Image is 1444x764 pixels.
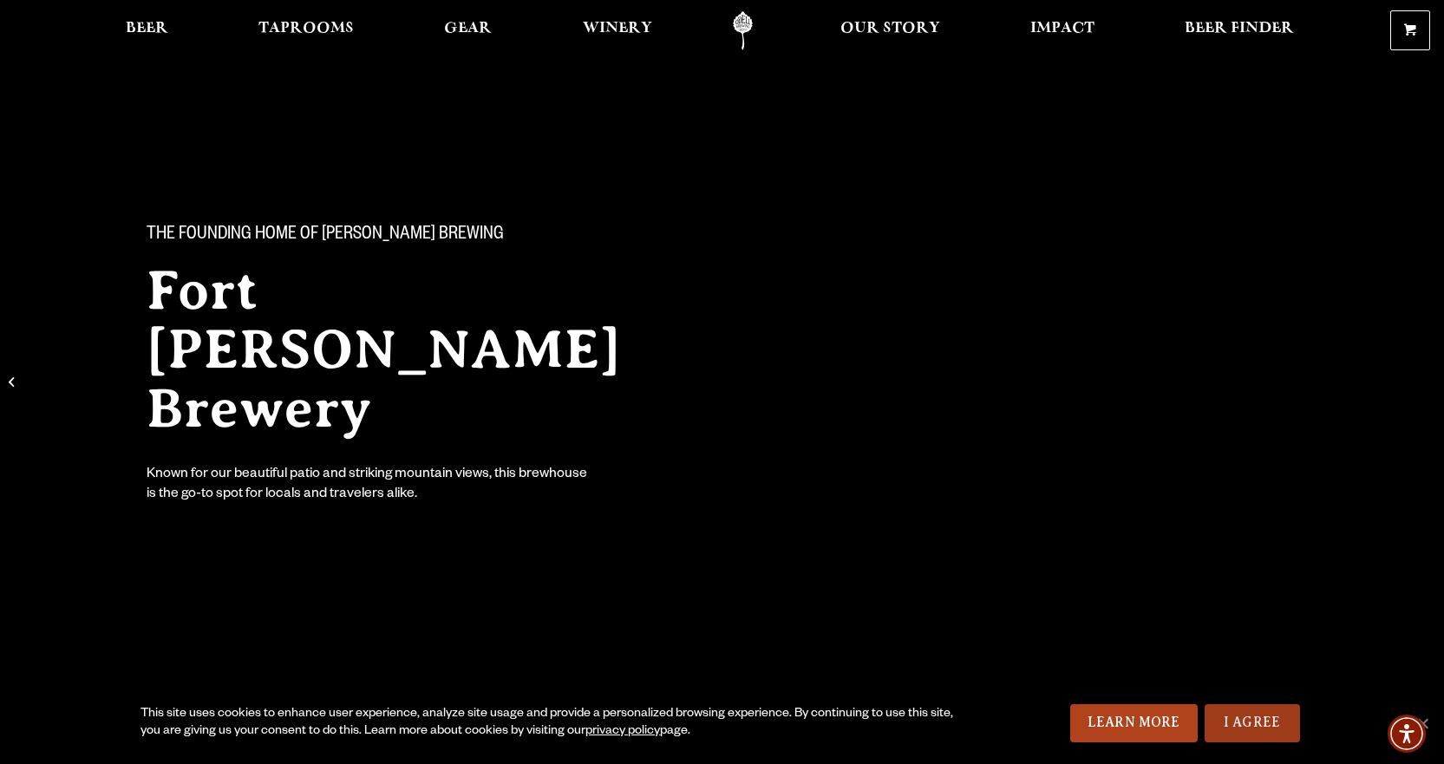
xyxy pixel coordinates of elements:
[585,725,660,739] a: privacy policy
[1019,11,1106,50] a: Impact
[126,22,168,36] span: Beer
[147,261,688,438] h2: Fort [PERSON_NAME] Brewery
[433,11,503,50] a: Gear
[1030,22,1094,36] span: Impact
[147,466,591,506] div: Known for our beautiful patio and striking mountain views, this brewhouse is the go-to spot for l...
[1173,11,1305,50] a: Beer Finder
[710,11,775,50] a: Odell Home
[247,11,365,50] a: Taprooms
[829,11,951,50] a: Our Story
[840,22,940,36] span: Our Story
[1185,22,1294,36] span: Beer Finder
[1388,715,1426,753] div: Accessibility Menu
[140,706,955,741] div: This site uses cookies to enhance user experience, analyze site usage and provide a personalized ...
[583,22,652,36] span: Winery
[258,22,354,36] span: Taprooms
[114,11,180,50] a: Beer
[572,11,663,50] a: Winery
[1205,704,1300,742] a: I Agree
[147,225,504,247] span: The Founding Home of [PERSON_NAME] Brewing
[1070,704,1198,742] a: Learn More
[444,22,492,36] span: Gear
